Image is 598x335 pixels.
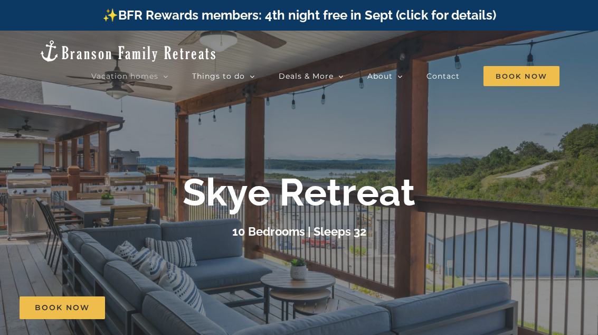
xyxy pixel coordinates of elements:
span: Deals & More [279,72,334,80]
a: Deals & More [279,66,344,87]
span: Vacation homes [91,72,158,80]
h3: 10 Bedrooms | Sleeps 32 [232,225,366,238]
a: About [367,66,403,87]
span: Contact [426,72,460,80]
b: Skye Retreat [183,170,415,215]
span: Book Now [35,303,90,312]
img: Branson Family Retreats Logo [39,39,217,63]
a: Things to do [192,66,255,87]
nav: Main Menu [91,66,559,87]
span: Book Now [483,66,559,86]
span: About [367,72,393,80]
a: Vacation homes [91,66,168,87]
a: Book Now [20,296,105,319]
a: ✨BFR Rewards members: 4th night free in Sept (click for details) [102,7,496,23]
span: Things to do [192,72,245,80]
a: Contact [426,66,460,87]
